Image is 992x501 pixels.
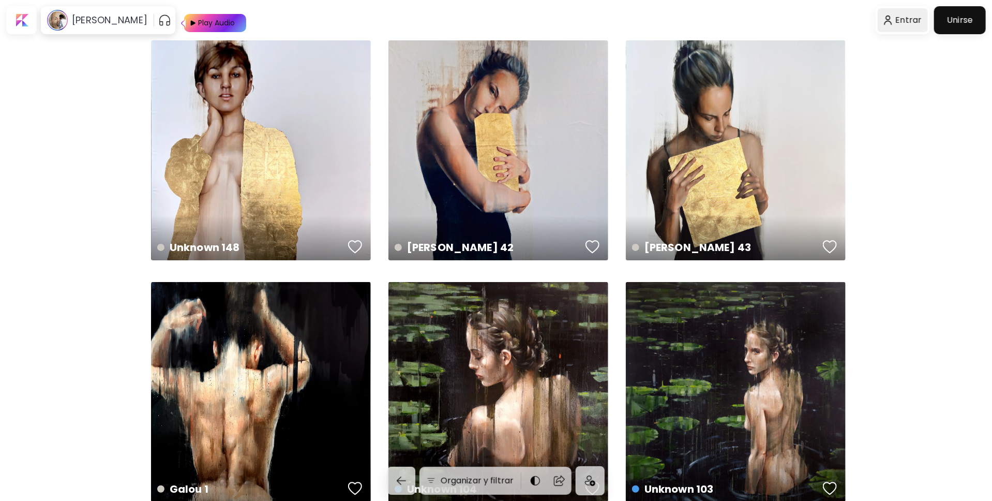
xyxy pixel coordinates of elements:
[583,237,603,257] button: favorites
[388,40,608,260] a: [PERSON_NAME] 42favoriteshttps://cdn.kaleido.art/CDN/Artwork/167059/Primary/medium.webp?updated=7...
[158,12,171,28] button: pauseOutline IconGradient Icon
[585,476,595,486] img: icon
[820,237,840,257] button: favorites
[387,467,415,495] button: back
[345,237,365,257] button: favorites
[934,6,986,34] a: Unirse
[157,481,344,497] h4: Galou 1
[151,40,371,260] a: Unknown 148favoriteshttps://cdn.kaleido.art/CDN/Artwork/167058/Primary/medium.webp?updated=743594
[626,40,846,260] a: [PERSON_NAME] 43favoriteshttps://cdn.kaleido.art/CDN/Artwork/167060/Primary/medium.webp?updated=7...
[395,475,408,487] img: back
[632,240,819,255] h4: [PERSON_NAME] 43
[184,14,197,32] img: Play
[441,475,514,487] h6: Organizar y filtrar
[180,14,186,33] img: Play
[197,14,236,32] div: Play Audio
[345,478,365,499] button: favorites
[820,478,840,499] button: favorites
[72,14,147,26] h6: [PERSON_NAME]
[632,481,819,497] h4: Unknown 103
[387,467,419,495] a: back
[395,240,582,255] h4: [PERSON_NAME] 42
[157,240,344,255] h4: Unknown 148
